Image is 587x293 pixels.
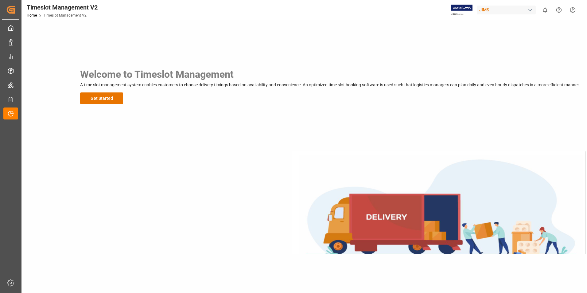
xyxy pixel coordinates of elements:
[292,151,586,254] img: Delivery Truck
[538,3,552,17] button: show 0 new notifications
[477,6,536,14] div: JIMS
[27,3,98,12] div: Timeslot Management V2
[80,67,580,82] h3: Welcome to Timeslot Management
[552,3,566,17] button: Help Center
[477,4,538,16] button: JIMS
[27,13,37,18] a: Home
[80,92,123,104] button: Get Started
[451,5,472,15] img: Exertis%20JAM%20-%20Email%20Logo.jpg_1722504956.jpg
[80,82,580,88] p: A time slot management system enables customers to choose delivery timings based on availability ...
